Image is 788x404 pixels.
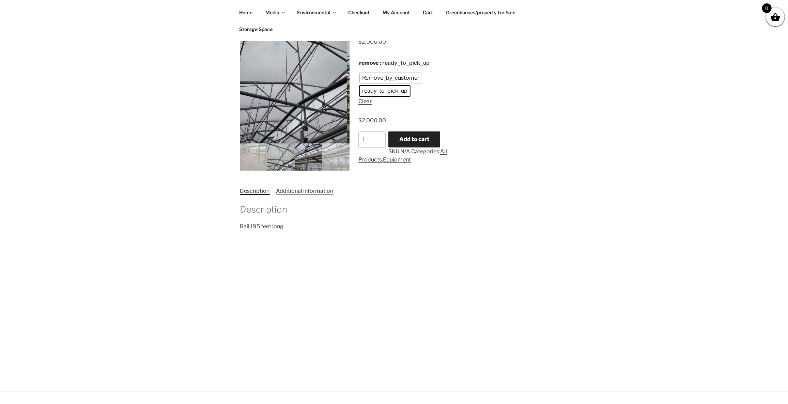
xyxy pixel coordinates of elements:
p: Rail 195 feet long. [240,222,468,231]
a: Additional information [276,188,334,194]
span: $ [358,38,362,45]
bdi: 2,000.00 [358,117,386,124]
iframe: Monorail (2) [240,239,419,339]
button: Add to cart [388,131,440,147]
img: Greenhouse Monorail Cart - Image 2 [267,143,295,171]
span: $ [358,117,362,124]
span: : ready_to_pick_up [380,59,430,67]
a: Environmental [291,4,341,21]
li: ready_to_pick_up [360,86,410,96]
a: All Products [358,148,447,163]
img: Greenhouse Monorail Cart [240,143,267,171]
a: Cart [417,4,439,21]
a: My Account [377,4,416,21]
span: Categories: , [358,148,447,163]
img: Greenhouse Monorail Cart - Image 3 [295,143,322,171]
nav: Top Menu [233,4,555,37]
a: Checkout [342,4,376,21]
span: ready_to_pick_up [360,87,409,95]
span: N/A [400,148,410,155]
input: Product quantity [358,131,386,148]
a: Equipment [383,156,411,163]
bdi: 2,000.00 [358,38,386,45]
a: Storage Space [233,21,279,37]
h2: Description [240,203,468,216]
a: Description [240,188,270,194]
span: 0 [762,3,772,13]
span: Remove_by_customer [360,74,421,82]
li: Remove_by_customer [360,73,422,83]
img: Greenhouse Monorail Cart - Image 4 [322,143,349,171]
a: Greenhouses/property for Sale [440,4,522,21]
label: remove [359,59,378,67]
img: Greenhouse Monorail Cart - Image 3 [347,1,453,143]
span: SKU: [388,148,410,155]
a: Clear options [358,98,372,105]
a: Media [260,4,290,21]
ul: remove [358,72,468,97]
a: Home [233,4,259,21]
